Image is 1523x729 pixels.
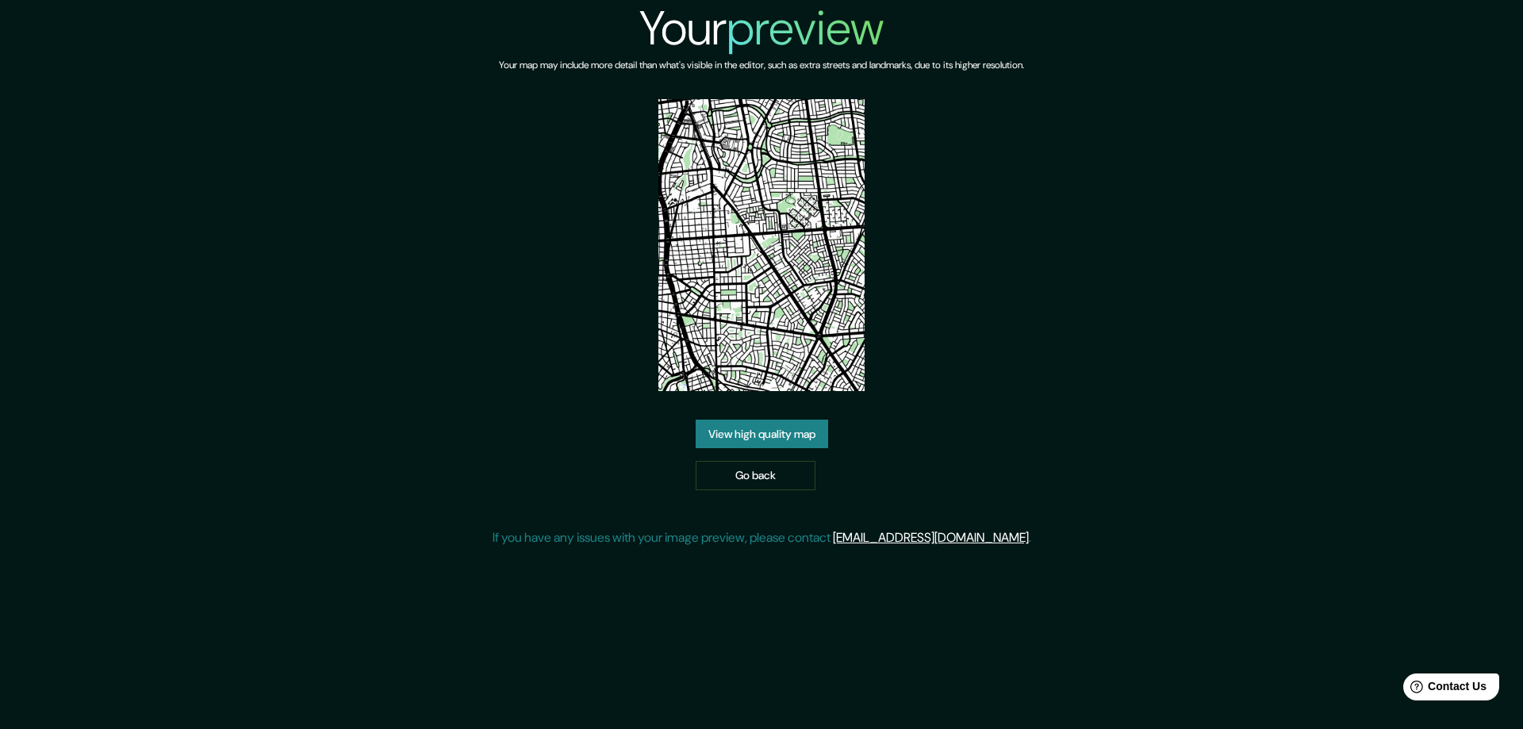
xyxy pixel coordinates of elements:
a: Go back [696,461,815,490]
a: View high quality map [696,420,828,449]
img: created-map-preview [658,99,865,391]
p: If you have any issues with your image preview, please contact . [493,528,1031,547]
h6: Your map may include more detail than what's visible in the editor, such as extra streets and lan... [499,57,1024,74]
iframe: Help widget launcher [1382,667,1506,712]
a: [EMAIL_ADDRESS][DOMAIN_NAME] [833,529,1029,546]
